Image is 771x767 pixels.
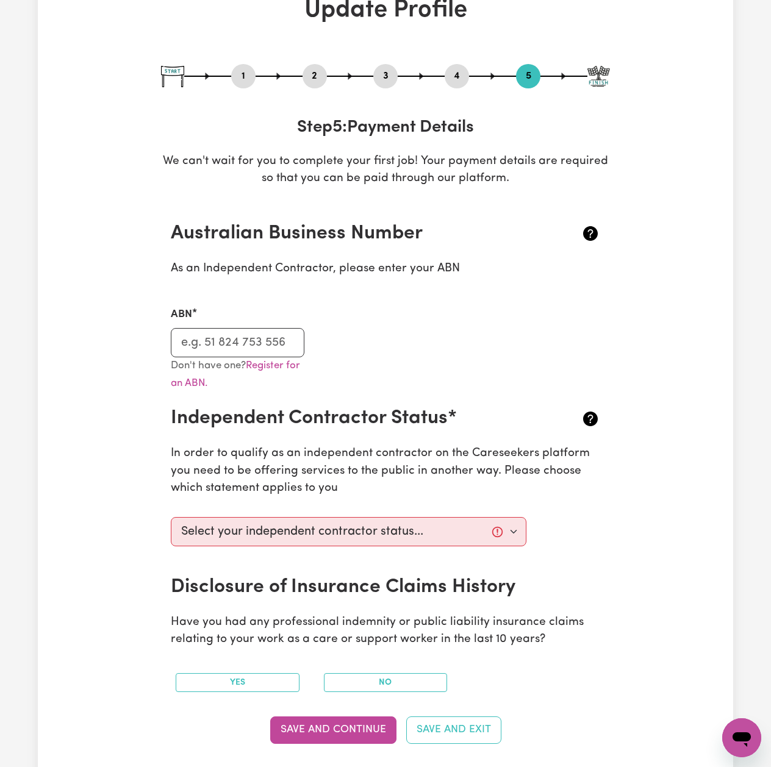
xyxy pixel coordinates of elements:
[171,407,529,430] h2: Independent Contractor Status*
[324,673,448,692] button: No
[176,673,299,692] button: Yes
[516,68,540,84] button: Go to step 5
[171,360,300,388] a: Register for an ABN.
[171,576,529,599] h2: Disclosure of Insurance Claims History
[171,328,304,357] input: e.g. 51 824 753 556
[171,614,600,649] p: Have you had any professional indemnity or public liability insurance claims relating to your wor...
[171,360,300,388] small: Don't have one?
[373,68,398,84] button: Go to step 3
[171,445,600,498] p: In order to qualify as an independent contractor on the Careseekers platform you need to be offer...
[445,68,469,84] button: Go to step 4
[171,260,600,278] p: As an Independent Contractor, please enter your ABN
[722,718,761,757] iframe: Button to launch messaging window
[231,68,256,84] button: Go to step 1
[270,716,396,743] button: Save and Continue
[171,307,192,323] label: ABN
[161,118,610,138] h3: Step 5 : Payment Details
[171,222,529,245] h2: Australian Business Number
[161,153,610,188] p: We can't wait for you to complete your first job! Your payment details are required so that you c...
[406,716,501,743] button: Save and Exit
[303,68,327,84] button: Go to step 2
